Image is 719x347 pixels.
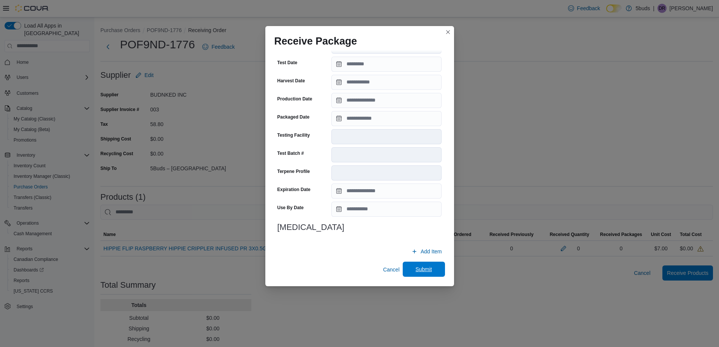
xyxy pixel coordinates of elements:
[380,262,403,277] button: Cancel
[277,60,297,66] label: Test Date
[420,248,442,255] span: Add Item
[277,150,304,156] label: Test Batch #
[408,244,445,259] button: Add Item
[331,57,442,72] input: Press the down key to open a popover containing a calendar.
[331,111,442,126] input: Press the down key to open a popover containing a calendar.
[277,168,310,174] label: Terpene Profile
[331,93,442,108] input: Press the down key to open a popover containing a calendar.
[274,35,357,47] h1: Receive Package
[277,187,311,193] label: Expiration Date
[383,266,400,273] span: Cancel
[403,262,445,277] button: Submit
[277,223,442,232] h3: [MEDICAL_DATA]
[331,184,442,199] input: Press the down key to open a popover containing a calendar.
[331,202,442,217] input: Press the down key to open a popover containing a calendar.
[443,28,453,37] button: Closes this modal window
[277,205,304,211] label: Use By Date
[277,114,309,120] label: Packaged Date
[277,96,313,102] label: Production Date
[277,132,310,138] label: Testing Facility
[331,75,442,90] input: Press the down key to open a popover containing a calendar.
[416,265,432,273] span: Submit
[277,78,305,84] label: Harvest Date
